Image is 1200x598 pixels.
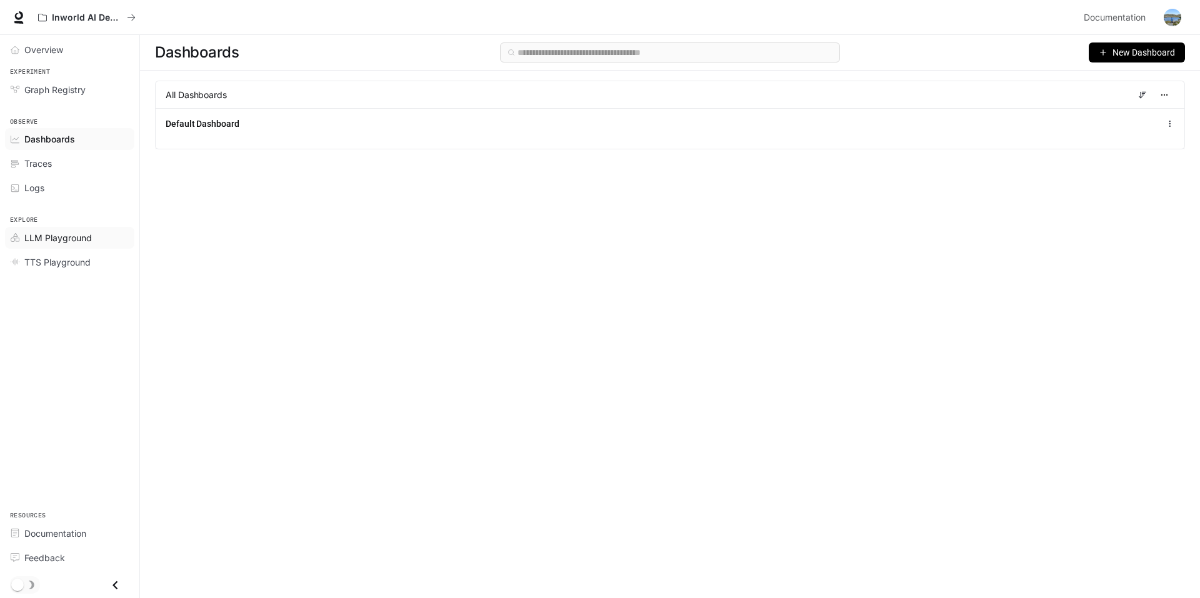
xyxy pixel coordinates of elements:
[5,128,134,150] a: Dashboards
[5,79,134,101] a: Graph Registry
[24,83,86,96] span: Graph Registry
[1164,9,1181,26] img: User avatar
[24,551,65,564] span: Feedback
[1160,5,1185,30] button: User avatar
[11,577,24,591] span: Dark mode toggle
[1079,5,1155,30] a: Documentation
[5,152,134,174] a: Traces
[24,157,52,170] span: Traces
[1112,46,1175,59] span: New Dashboard
[5,547,134,569] a: Feedback
[24,256,91,269] span: TTS Playground
[24,43,63,56] span: Overview
[5,39,134,61] a: Overview
[1084,10,1146,26] span: Documentation
[24,181,44,194] span: Logs
[5,177,134,199] a: Logs
[24,132,75,146] span: Dashboards
[24,231,92,244] span: LLM Playground
[166,117,239,130] a: Default Dashboard
[5,522,134,544] a: Documentation
[155,40,239,65] span: Dashboards
[166,89,227,101] span: All Dashboards
[1089,42,1185,62] button: New Dashboard
[101,572,129,598] button: Close drawer
[5,251,134,273] a: TTS Playground
[5,227,134,249] a: LLM Playground
[24,527,86,540] span: Documentation
[52,12,122,23] p: Inworld AI Demos
[32,5,141,30] button: All workspaces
